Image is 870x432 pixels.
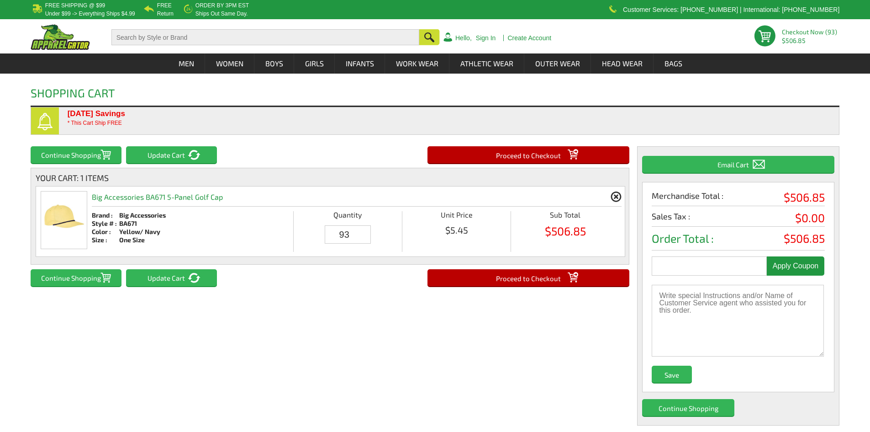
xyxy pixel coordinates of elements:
input: Proceed to Checkout [427,269,629,286]
span: $506.85 [784,192,825,203]
a: Create Account [507,35,551,41]
span: $506.85 [511,225,619,237]
b: Free Shipping @ $99 [45,2,105,9]
span: $5.45 [402,225,511,235]
a: Hello, [455,35,472,41]
button: Continue Shopping [31,146,121,163]
li: Sub Total [511,211,619,219]
a: Head Wear [591,53,653,74]
a: Athletic Wear [450,53,524,74]
p: Return [157,11,174,16]
div: Size : [92,236,119,244]
input: Save [652,366,692,383]
div: Yellow/ Navy [119,228,166,236]
a: Boys [255,53,294,74]
div: BA671 [119,219,166,228]
p: ships out same day. [195,11,249,16]
div: Brand : [92,211,119,219]
input: Search by Style or Brand [111,29,419,45]
div: Your Cart: 1 Items [36,173,624,183]
img: Big Accessories BA671 5-Panel Golf Cap [41,192,87,249]
a: Girls [295,53,334,74]
p: Customer Services: [PHONE_NUMBER] | International: [PHONE_NUMBER] [623,7,839,12]
input: Update Cart [126,269,217,286]
div: * This Cart Ship FREE [68,120,794,126]
a: Work Wear [385,53,449,74]
li: Merchandise Total : [652,192,825,206]
div: One Size [119,236,166,244]
h1: Shopping Cart [31,87,115,106]
a: Big Accessories BA671 5-Panel Golf Cap [41,242,87,250]
li: Sales Tax : [652,212,825,227]
a: Bags [654,53,693,74]
li: Order Total : [652,233,825,251]
span: $506.85 [782,37,839,44]
div: Style # : [92,219,119,228]
a: Men [168,53,205,74]
li: Quantity [293,211,402,219]
a: Checkout Now (93) [782,28,837,36]
a: Women [206,53,254,74]
img: ApparelGator [31,24,90,50]
button: Continue Shopping [642,399,734,416]
a: Outer Wear [525,53,591,74]
a: Remove [610,191,622,203]
span: $506.85 [784,233,825,244]
a: Infants [335,53,385,74]
div: Color : [92,228,119,236]
div: [DATE] Savings [68,111,794,117]
input: Update Cart [126,146,217,163]
h2: Big Accessories BA671 5-Panel Golf Cap [92,187,223,206]
p: under $99 -> everything ships $4.99 [45,11,135,16]
span: $0.00 [795,212,825,224]
li: Unit Price [402,211,511,219]
button: Email Cart [642,156,834,173]
input: Apply Coupon [767,256,824,276]
b: Order by 3PM EST [195,2,249,9]
input: Proceed to Checkout [427,146,629,163]
div: Big Accessories [119,211,166,219]
button: Continue Shopping [31,269,121,286]
a: Sign In [476,35,496,41]
b: Free [157,2,172,9]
